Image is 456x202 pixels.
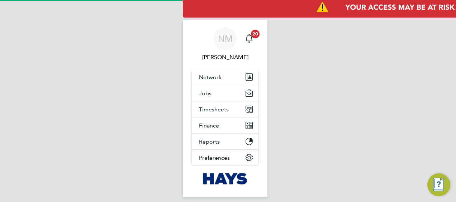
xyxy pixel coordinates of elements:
span: Jobs [199,90,212,97]
span: Nicholas Morgan [191,53,259,62]
button: Jobs [192,85,258,101]
button: Preferences [192,150,258,165]
span: Reports [199,138,220,145]
button: Reports [192,134,258,149]
span: Finance [199,122,219,129]
span: 20 [251,30,260,38]
span: Timesheets [199,106,229,113]
button: Finance [192,117,258,133]
span: NM [218,34,233,43]
span: Network [199,74,222,81]
a: 20 [242,27,256,50]
span: Preferences [199,154,230,161]
button: Engage Resource Center [427,173,450,196]
a: NM[PERSON_NAME] [191,27,259,62]
img: hays-logo-retina.png [203,173,248,184]
button: Network [192,69,258,85]
a: Go to home page [191,173,259,184]
button: Timesheets [192,101,258,117]
nav: Main navigation [183,20,267,197]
